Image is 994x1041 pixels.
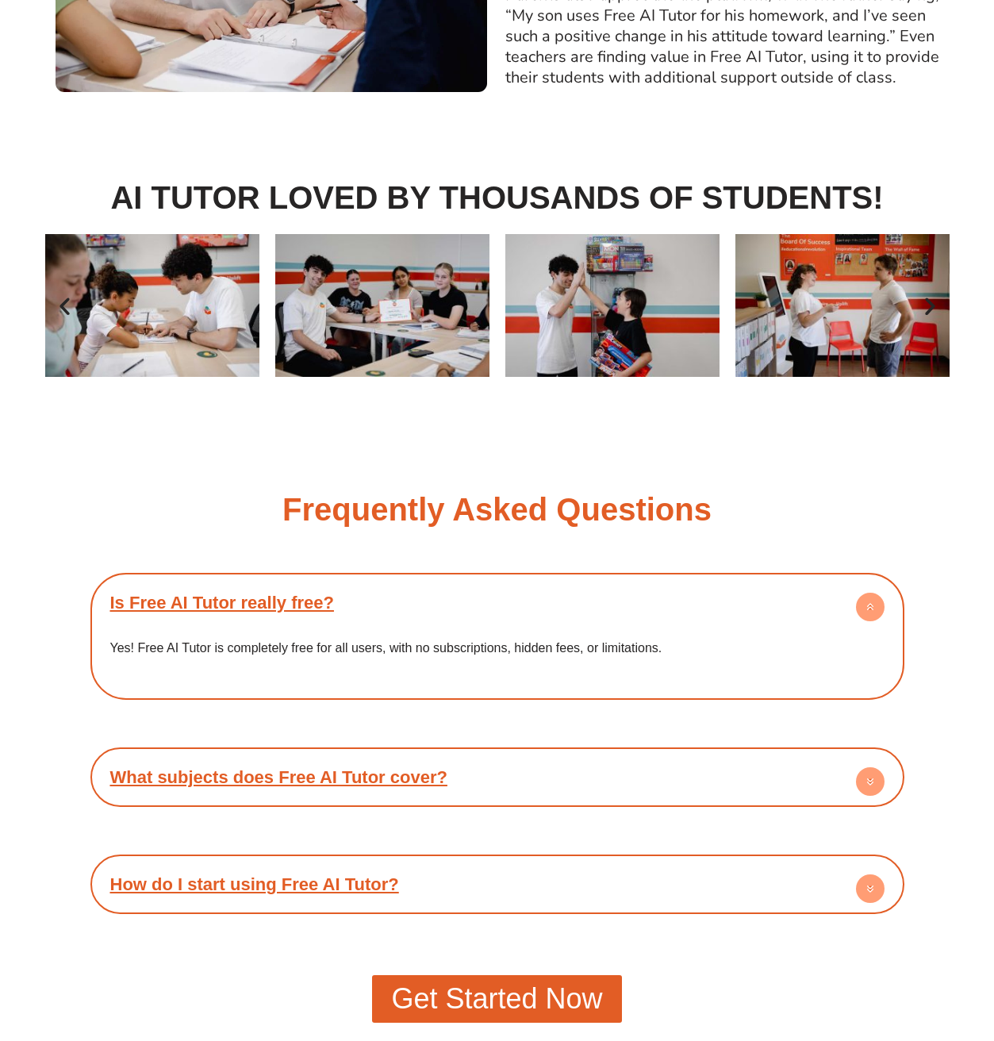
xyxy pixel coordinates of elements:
div: Previous slide [53,294,76,317]
div: What subjects does Free AI Tutor cover? [98,755,896,799]
a: What subjects does Free AI Tutor cover? [110,767,447,787]
img: DSC09042 [505,234,720,377]
div: Image Carousel [45,234,950,377]
div: 7 / 10 [275,234,489,377]
div: Is Free AI Tutor really free? [98,624,896,692]
div: How do I start using Free AI Tutor? [98,862,896,906]
span: Get Started Now [391,985,602,1013]
div: Is Free AI Tutor really free? [98,581,896,624]
div: 8 / 10 [505,234,720,377]
p: Yes! Free AI Tutor is completely free for all users, with no subscriptions, hidden fees, or limit... [110,636,885,660]
div: 6 / 10 [45,234,259,377]
a: How do I start using Free AI Tutor? [110,874,399,894]
img: DSC08810 [275,234,489,377]
img: DSC09119 [735,234,950,377]
a: Get Started Now [372,975,621,1023]
iframe: Chat Widget [722,862,994,1041]
div: 9 / 10 [735,234,950,377]
div: Next slide [919,294,942,317]
img: DSC08821 [45,234,259,377]
a: Is Free AI Tutor really free? [110,593,334,613]
h2: AI TUTOR LOVED BY THOUSANDS OF STUDENTS! [45,177,950,218]
h2: Frequently Asked Questions [282,494,712,525]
